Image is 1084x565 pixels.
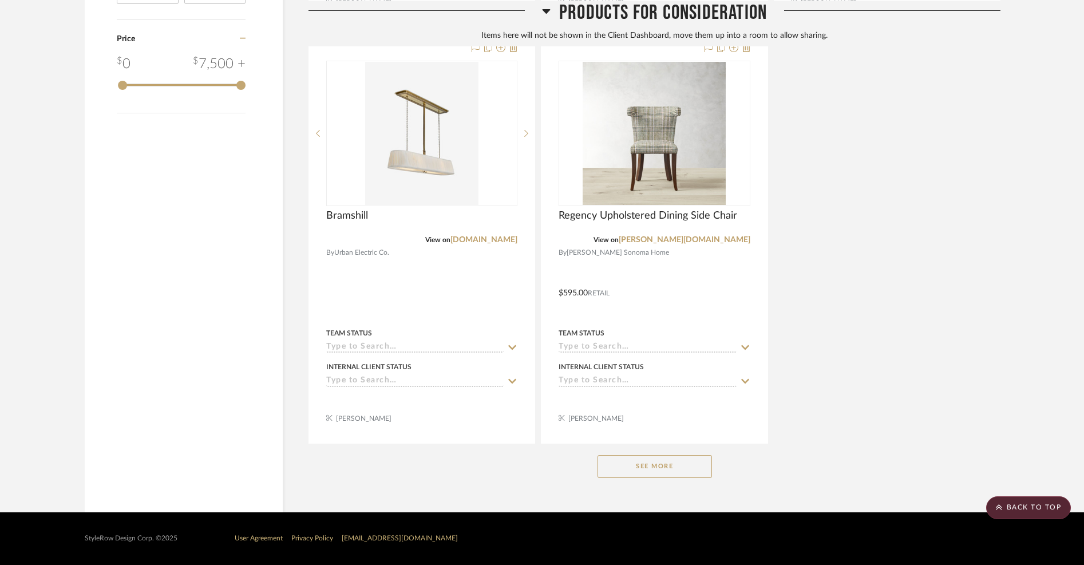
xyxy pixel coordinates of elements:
input: Type to Search… [559,376,736,387]
span: [PERSON_NAME] Sonoma Home [567,247,669,258]
span: Regency Upholstered Dining Side Chair [559,210,737,222]
a: User Agreement [235,535,283,542]
div: Internal Client Status [326,362,412,372]
a: [EMAIL_ADDRESS][DOMAIN_NAME] [342,535,458,542]
span: By [326,247,334,258]
div: Internal Client Status [559,362,644,372]
a: [DOMAIN_NAME] [450,236,517,244]
div: Team Status [326,328,372,338]
span: By [559,247,567,258]
div: 7,500 + [193,54,246,74]
button: See More [598,455,712,478]
scroll-to-top-button: BACK TO TOP [986,496,1071,519]
input: Type to Search… [559,342,736,353]
div: StyleRow Design Corp. ©2025 [85,534,177,543]
span: View on [594,236,619,243]
span: Urban Electric Co. [334,247,389,258]
img: Regency Upholstered Dining Side Chair [583,62,726,205]
span: Price [117,35,135,43]
a: [PERSON_NAME][DOMAIN_NAME] [619,236,750,244]
a: Privacy Policy [291,535,333,542]
span: Bramshill [326,210,368,222]
input: Type to Search… [326,376,504,387]
input: Type to Search… [326,342,504,353]
div: Items here will not be shown in the Client Dashboard, move them up into a room to allow sharing. [308,29,1000,42]
img: Bramshill [365,62,479,205]
div: Team Status [559,328,604,338]
span: View on [425,236,450,243]
div: 0 [117,54,130,74]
